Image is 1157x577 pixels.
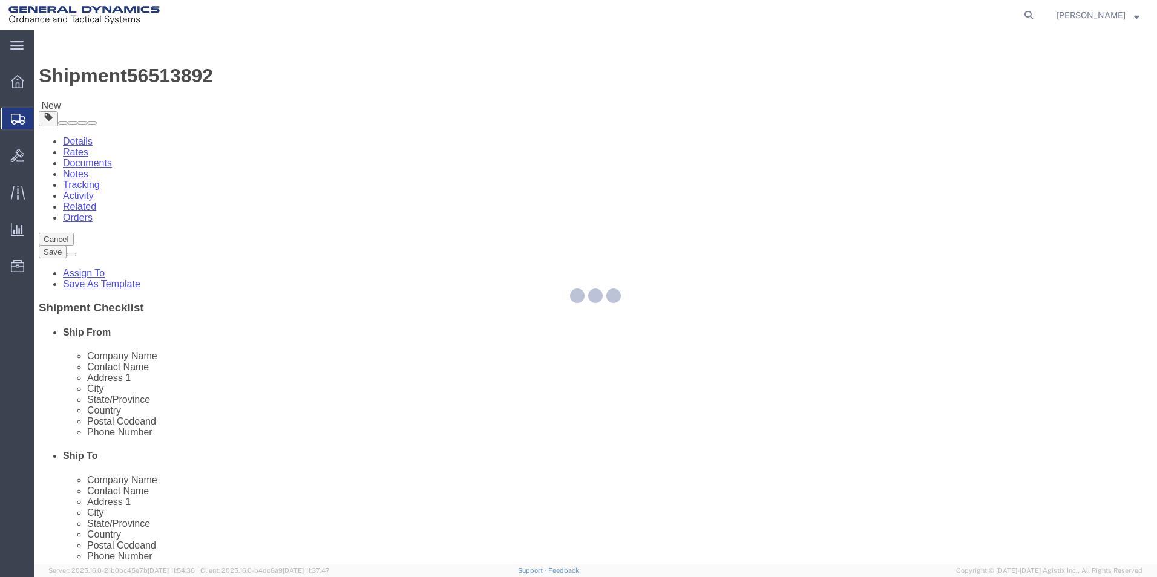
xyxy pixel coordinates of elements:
span: [DATE] 11:37:47 [283,567,330,574]
a: Feedback [548,567,579,574]
span: Copyright © [DATE]-[DATE] Agistix Inc., All Rights Reserved [956,566,1142,576]
img: logo [8,6,160,24]
span: Client: 2025.16.0-b4dc8a9 [200,567,330,574]
button: [PERSON_NAME] [1056,8,1140,22]
span: Brenda Pagan [1057,8,1126,22]
span: Server: 2025.16.0-21b0bc45e7b [48,567,195,574]
a: Support [518,567,548,574]
span: [DATE] 11:54:36 [148,567,195,574]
